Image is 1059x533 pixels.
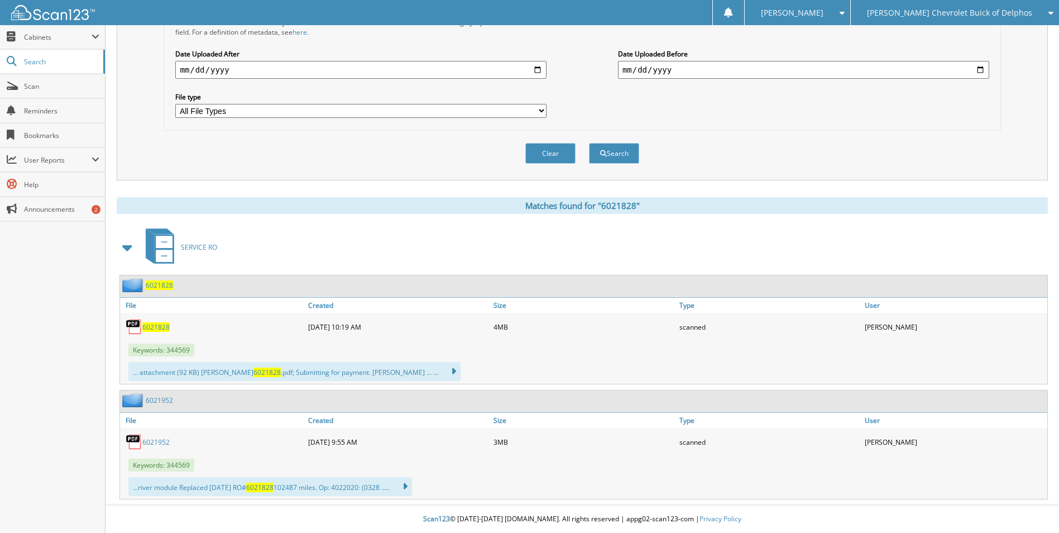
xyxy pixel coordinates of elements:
[677,413,862,428] a: Type
[24,57,98,66] span: Search
[175,49,547,59] label: Date Uploaded After
[106,506,1059,533] div: © [DATE]-[DATE] [DOMAIN_NAME]. All rights reserved | appg02-scan123-com |
[761,9,823,16] span: [PERSON_NAME]
[867,9,1032,16] span: [PERSON_NAME] Chevrolet Buick of Delphos
[699,514,741,524] a: Privacy Policy
[862,431,1047,453] div: [PERSON_NAME]
[126,434,142,450] img: PDF.png
[11,5,95,20] img: scan123-logo-white.svg
[491,431,676,453] div: 3MB
[525,143,576,164] button: Clear
[24,155,92,165] span: User Reports
[175,61,547,79] input: start
[862,413,1047,428] a: User
[142,437,170,447] a: 6021952
[24,82,99,91] span: Scan
[122,278,146,292] img: folder2.png
[142,322,170,332] a: 6021828
[305,431,491,453] div: [DATE] 9:55 AM
[862,298,1047,313] a: User
[139,225,217,269] a: SERVICE RO
[128,362,461,381] div: ... attachment (92 KB) [PERSON_NAME] .pdf; Submitting for payment. [PERSON_NAME] ... ...
[117,197,1048,214] div: Matches found for "6021828"
[175,92,547,102] label: File type
[253,368,281,377] span: 6021828
[491,298,676,313] a: Size
[491,413,676,428] a: Size
[126,318,142,335] img: PDF.png
[24,131,99,140] span: Bookmarks
[246,483,274,492] span: 6021828
[677,298,862,313] a: Type
[181,242,217,252] span: SERVICE RO
[677,431,862,453] div: scanned
[293,27,307,37] a: here
[128,344,194,356] span: Keywords: 344569
[677,316,862,338] div: scanned
[122,393,146,407] img: folder2.png
[146,280,173,290] a: 6021828
[618,49,989,59] label: Date Uploaded Before
[24,204,99,214] span: Announcements
[862,316,1047,338] div: [PERSON_NAME]
[491,316,676,338] div: 4MB
[24,106,99,116] span: Reminders
[618,61,989,79] input: end
[305,298,491,313] a: Created
[146,396,173,405] a: 6021952
[92,205,100,214] div: 2
[305,316,491,338] div: [DATE] 10:19 AM
[120,298,305,313] a: File
[175,18,547,37] div: All metadata fields are searched by default. Select a cabinet with metadata to enable filtering b...
[1003,479,1059,533] iframe: Chat Widget
[24,32,92,42] span: Cabinets
[128,459,194,472] span: Keywords: 344569
[120,413,305,428] a: File
[589,143,639,164] button: Search
[305,413,491,428] a: Created
[423,514,450,524] span: Scan123
[24,180,99,189] span: Help
[128,477,412,496] div: ...river module Replaced [DATE] RO# 102487 miles. Op: 4022020: (0328 .....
